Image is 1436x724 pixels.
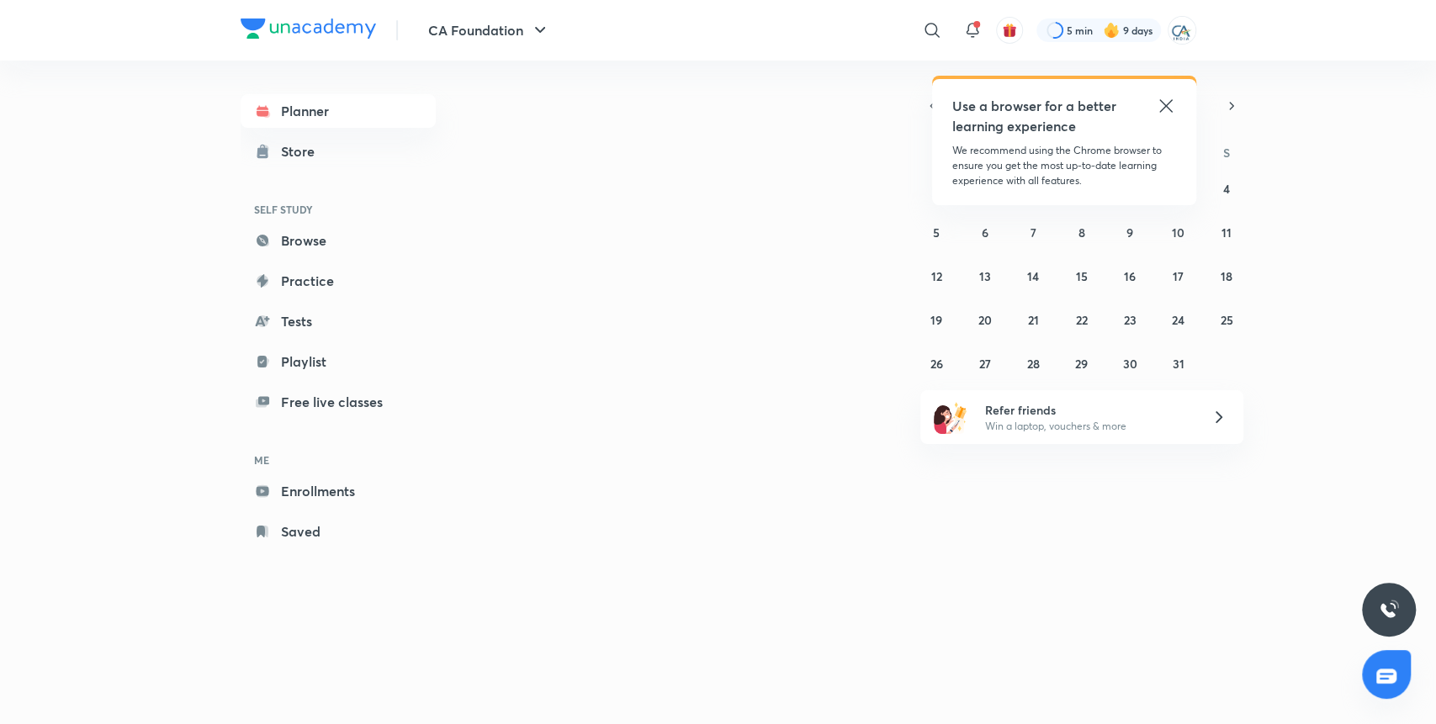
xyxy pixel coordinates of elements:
button: October 18, 2025 [1213,262,1240,289]
button: October 22, 2025 [1068,306,1094,333]
abbr: October 31, 2025 [1172,356,1184,372]
button: October 23, 2025 [1116,306,1143,333]
button: October 6, 2025 [972,219,999,246]
abbr: October 24, 2025 [1172,312,1184,328]
abbr: October 21, 2025 [1028,312,1039,328]
a: Free live classes [241,385,436,419]
h5: Use a browser for a better learning experience [952,96,1120,136]
h6: Refer friends [984,401,1191,419]
div: Store [281,141,325,161]
abbr: October 25, 2025 [1220,312,1232,328]
abbr: October 30, 2025 [1122,356,1137,372]
button: October 4, 2025 [1213,175,1240,202]
button: October 8, 2025 [1068,219,1094,246]
img: Company Logo [241,18,376,39]
abbr: October 11, 2025 [1221,225,1232,240]
button: October 27, 2025 [972,350,999,377]
a: Enrollments [241,474,436,508]
button: October 15, 2025 [1068,262,1094,289]
button: October 19, 2025 [923,306,950,333]
abbr: October 8, 2025 [1078,225,1084,240]
abbr: October 10, 2025 [1172,225,1184,240]
a: Tests [241,304,436,338]
abbr: October 13, 2025 [979,268,991,284]
button: October 14, 2025 [1020,262,1047,289]
abbr: October 12, 2025 [931,268,942,284]
img: avatar [1002,23,1017,38]
img: ttu [1379,600,1399,620]
button: October 24, 2025 [1164,306,1191,333]
abbr: Saturday [1223,145,1230,161]
button: October 16, 2025 [1116,262,1143,289]
abbr: October 23, 2025 [1123,312,1136,328]
a: Playlist [241,345,436,378]
abbr: October 5, 2025 [933,225,940,240]
h6: ME [241,446,436,474]
a: Store [241,135,436,168]
button: October 30, 2025 [1116,350,1143,377]
button: October 20, 2025 [972,306,999,333]
p: Win a laptop, vouchers & more [984,419,1191,434]
h6: SELF STUDY [241,195,436,224]
abbr: October 16, 2025 [1124,268,1136,284]
button: October 13, 2025 [972,262,999,289]
a: Practice [241,264,436,298]
a: Company Logo [241,18,376,43]
button: October 29, 2025 [1068,350,1094,377]
button: October 9, 2025 [1116,219,1143,246]
button: October 12, 2025 [923,262,950,289]
img: streak [1103,22,1120,39]
button: October 11, 2025 [1213,219,1240,246]
button: October 25, 2025 [1213,306,1240,333]
abbr: October 28, 2025 [1027,356,1040,372]
abbr: October 14, 2025 [1027,268,1039,284]
abbr: October 17, 2025 [1173,268,1184,284]
button: October 10, 2025 [1164,219,1191,246]
img: Hafiz Md Mustafa [1168,16,1196,45]
abbr: October 15, 2025 [1075,268,1087,284]
abbr: October 4, 2025 [1223,181,1230,197]
button: avatar [996,17,1023,44]
abbr: October 29, 2025 [1075,356,1088,372]
a: Planner [241,94,436,128]
button: October 17, 2025 [1164,262,1191,289]
a: Browse [241,224,436,257]
button: October 26, 2025 [923,350,950,377]
abbr: October 18, 2025 [1221,268,1232,284]
button: October 21, 2025 [1020,306,1047,333]
abbr: October 27, 2025 [979,356,991,372]
a: Saved [241,515,436,548]
button: October 5, 2025 [923,219,950,246]
p: We recommend using the Chrome browser to ensure you get the most up-to-date learning experience w... [952,143,1176,188]
abbr: October 22, 2025 [1075,312,1087,328]
button: CA Foundation [418,13,560,47]
abbr: October 6, 2025 [982,225,988,240]
abbr: October 9, 2025 [1126,225,1133,240]
img: referral [934,400,967,434]
abbr: October 20, 2025 [978,312,992,328]
button: October 31, 2025 [1164,350,1191,377]
button: October 28, 2025 [1020,350,1047,377]
abbr: October 19, 2025 [930,312,942,328]
button: October 7, 2025 [1020,219,1047,246]
abbr: October 7, 2025 [1031,225,1036,240]
abbr: October 26, 2025 [930,356,943,372]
